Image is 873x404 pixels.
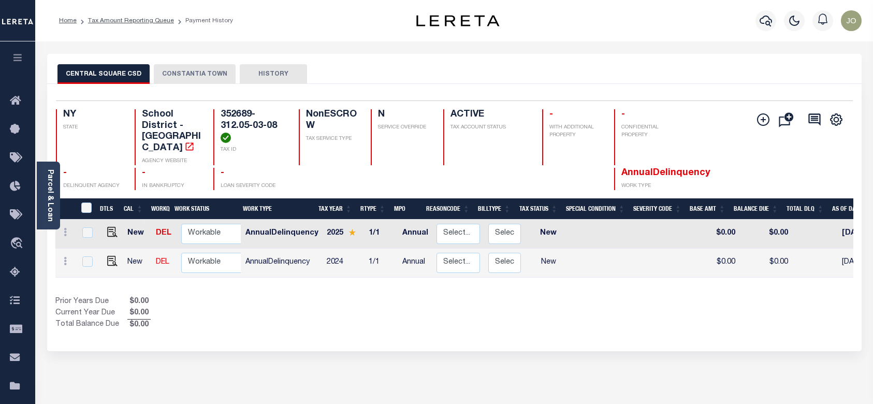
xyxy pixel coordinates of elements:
img: logo-dark.svg [416,15,499,26]
h4: 352689-312.05-03-08 [221,109,286,143]
td: $0.00 [739,249,792,278]
h4: ACTIVE [450,109,530,121]
th: ReasonCode: activate to sort column ascending [422,198,474,220]
td: Total Balance Due [55,319,127,330]
td: New [525,220,572,249]
th: Base Amt: activate to sort column ascending [686,198,730,220]
a: Tax Amount Reporting Queue [88,18,174,24]
span: $0.00 [127,308,151,319]
p: IN BANKRUPTCY [142,182,201,190]
td: $0.00 [695,249,739,278]
td: Prior Years Due [55,296,127,308]
th: CAL: activate to sort column ascending [120,198,147,220]
th: Balance Due: activate to sort column ascending [730,198,782,220]
th: Severity Code: activate to sort column ascending [629,198,686,220]
p: TAX ID [221,146,286,154]
span: $0.00 [127,296,151,308]
th: WorkQ [147,198,170,220]
td: New [123,249,152,278]
td: Current Year Due [55,308,127,319]
p: TAX ACCOUNT STATUS [450,124,530,132]
img: svg+xml;base64,PHN2ZyB4bWxucz0iaHR0cDovL3d3dy53My5vcmcvMjAwMC9zdmciIHBvaW50ZXItZXZlbnRzPSJub25lIi... [841,10,862,31]
a: Home [59,18,77,24]
th: &nbsp;&nbsp;&nbsp;&nbsp;&nbsp;&nbsp;&nbsp;&nbsp;&nbsp;&nbsp; [55,198,75,220]
td: AnnualDelinquency [241,220,323,249]
td: 2024 [323,249,365,278]
span: - [63,168,67,178]
th: Tax Year: activate to sort column ascending [314,198,356,220]
td: New [123,220,152,249]
td: Annual [398,220,432,249]
p: STATE [63,124,122,132]
span: $0.00 [127,320,151,331]
th: RType: activate to sort column ascending [356,198,390,220]
th: Work Type [239,198,314,220]
span: AnnualDelinquency [621,168,710,178]
a: Parcel & Loan [46,169,53,222]
p: DELINQUENT AGENCY [63,182,122,190]
th: Special Condition: activate to sort column ascending [562,198,629,220]
p: AGENCY WEBSITE [142,157,201,165]
td: New [525,249,572,278]
button: CONSTANTIA TOWN [154,64,236,84]
h4: School District - [GEOGRAPHIC_DATA] [142,109,201,154]
button: CENTRAL SQUARE CSD [57,64,150,84]
span: - [621,110,625,119]
th: BillType: activate to sort column ascending [474,198,515,220]
p: SERVICE OVERRIDE [378,124,430,132]
span: - [549,110,553,119]
th: &nbsp; [75,198,96,220]
th: DTLS [96,198,120,220]
th: Work Status [170,198,241,220]
span: - [221,168,224,178]
img: Star.svg [348,229,356,236]
i: travel_explore [10,237,26,251]
p: WORK TYPE [621,182,680,190]
li: Payment History [174,16,233,25]
th: Tax Status: activate to sort column ascending [515,198,562,220]
th: MPO [390,198,422,220]
h4: NY [63,109,122,121]
button: HISTORY [240,64,307,84]
td: Annual [398,249,432,278]
td: 1/1 [365,220,398,249]
td: $0.00 [739,220,792,249]
p: CONFIDENTIAL PROPERTY [621,124,680,139]
h4: N [378,109,430,121]
td: $0.00 [695,220,739,249]
td: AnnualDelinquency [241,249,323,278]
td: 1/1 [365,249,398,278]
p: LOAN SEVERITY CODE [221,182,286,190]
th: Total DLQ: activate to sort column ascending [782,198,828,220]
p: WITH ADDITIONAL PROPERTY [549,124,602,139]
h4: NonESCROW [306,109,358,132]
span: - [142,168,146,178]
a: DEL [156,229,171,237]
td: 2025 [323,220,365,249]
p: TAX SERVICE TYPE [306,135,358,143]
a: DEL [156,258,169,266]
